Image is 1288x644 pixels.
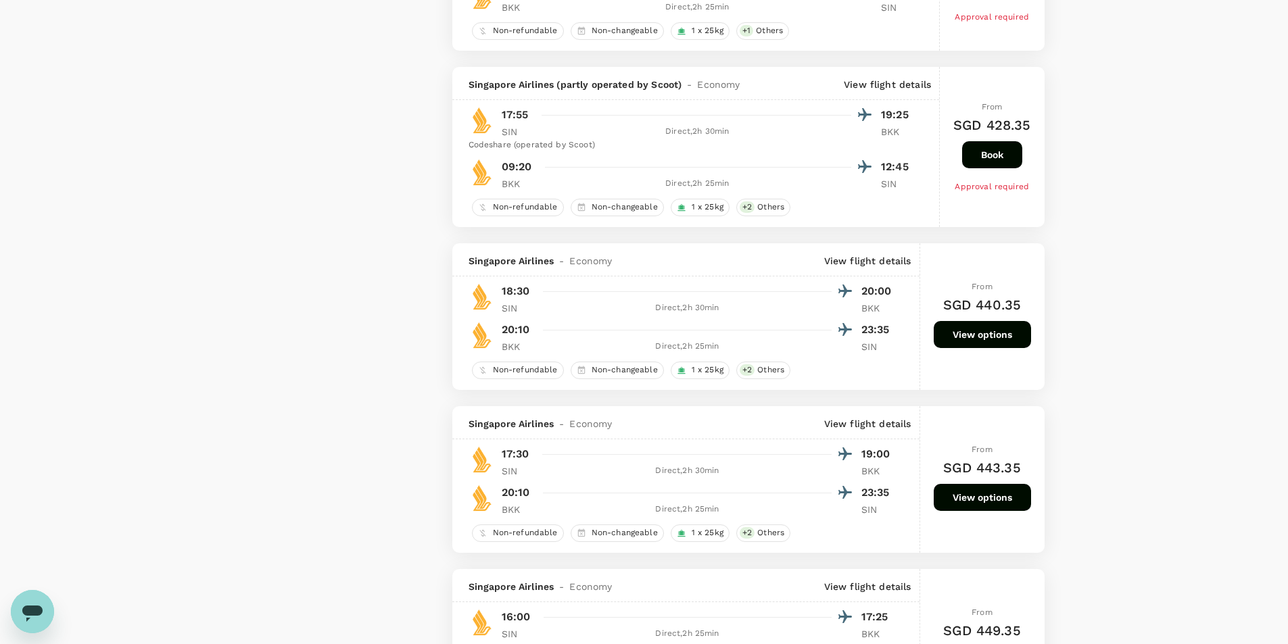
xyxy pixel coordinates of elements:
[544,177,852,191] div: Direct , 2h 25min
[740,25,753,36] span: + 1
[502,125,535,139] p: SIN
[586,364,663,376] span: Non-changeable
[472,22,564,40] div: Non-refundable
[469,78,682,91] span: Singapore Airlines (partly operated by Scoot)
[502,283,530,299] p: 18:30
[502,485,530,501] p: 20:10
[861,283,895,299] p: 20:00
[472,524,564,542] div: Non-refundable
[569,417,612,430] span: Economy
[953,114,1031,136] h6: SGD 428.35
[736,22,789,40] div: +1Others
[686,527,729,539] span: 1 x 25kg
[881,177,915,191] p: SIN
[469,254,554,268] span: Singapore Airlines
[686,364,729,376] span: 1 x 25kg
[824,417,911,430] p: View flight details
[824,580,911,593] p: View flight details
[740,527,755,539] span: + 2
[469,139,915,152] div: Codeshare (operated by Scoot)
[487,25,563,36] span: Non-refundable
[502,322,530,338] p: 20:10
[955,182,1029,191] span: Approval required
[544,301,832,315] div: Direct , 2h 30min
[554,580,569,593] span: -
[502,503,535,516] p: BKK
[502,609,531,625] p: 16:00
[502,159,532,175] p: 09:20
[982,102,1003,112] span: From
[487,201,563,213] span: Non-refundable
[861,301,895,315] p: BKK
[586,527,663,539] span: Non-changeable
[750,25,788,36] span: Others
[469,446,496,473] img: SQ
[861,446,895,462] p: 19:00
[962,141,1022,168] button: Book
[972,445,993,454] span: From
[586,25,663,36] span: Non-changeable
[861,627,895,641] p: BKK
[881,107,915,123] p: 19:25
[671,524,730,542] div: 1 x 25kg
[844,78,931,91] p: View flight details
[881,159,915,175] p: 12:45
[686,201,729,213] span: 1 x 25kg
[943,620,1021,641] h6: SGD 449.35
[861,340,895,353] p: SIN
[469,485,496,512] img: SQ
[740,201,755,213] span: + 2
[752,201,790,213] span: Others
[881,125,915,139] p: BKK
[487,364,563,376] span: Non-refundable
[861,485,895,501] p: 23:35
[469,159,496,186] img: SQ
[469,283,496,310] img: SQ
[472,362,564,379] div: Non-refundable
[502,627,535,641] p: SIN
[502,464,535,478] p: SIN
[671,199,730,216] div: 1 x 25kg
[697,78,740,91] span: Economy
[861,609,895,625] p: 17:25
[861,464,895,478] p: BKK
[586,201,663,213] span: Non-changeable
[943,294,1022,316] h6: SGD 440.35
[502,301,535,315] p: SIN
[736,199,790,216] div: +2Others
[544,340,832,353] div: Direct , 2h 25min
[469,580,554,593] span: Singapore Airlines
[736,362,790,379] div: +2Others
[881,1,915,14] p: SIN
[671,362,730,379] div: 1 x 25kg
[571,524,664,542] div: Non-changeable
[934,321,1031,348] button: View options
[752,364,790,376] span: Others
[861,322,895,338] p: 23:35
[571,362,664,379] div: Non-changeable
[671,22,730,40] div: 1 x 25kg
[752,527,790,539] span: Others
[487,527,563,539] span: Non-refundable
[571,22,664,40] div: Non-changeable
[502,177,535,191] p: BKK
[544,503,832,516] div: Direct , 2h 25min
[740,364,755,376] span: + 2
[682,78,697,91] span: -
[502,340,535,353] p: BKK
[469,322,496,349] img: SQ
[502,446,529,462] p: 17:30
[686,25,729,36] span: 1 x 25kg
[544,1,852,14] div: Direct , 2h 25min
[972,608,993,617] span: From
[554,417,569,430] span: -
[569,580,612,593] span: Economy
[972,282,993,291] span: From
[469,609,496,636] img: SQ
[472,199,564,216] div: Non-refundable
[544,125,852,139] div: Direct , 2h 30min
[861,503,895,516] p: SIN
[955,12,1029,22] span: Approval required
[544,627,832,641] div: Direct , 2h 25min
[736,524,790,542] div: +2Others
